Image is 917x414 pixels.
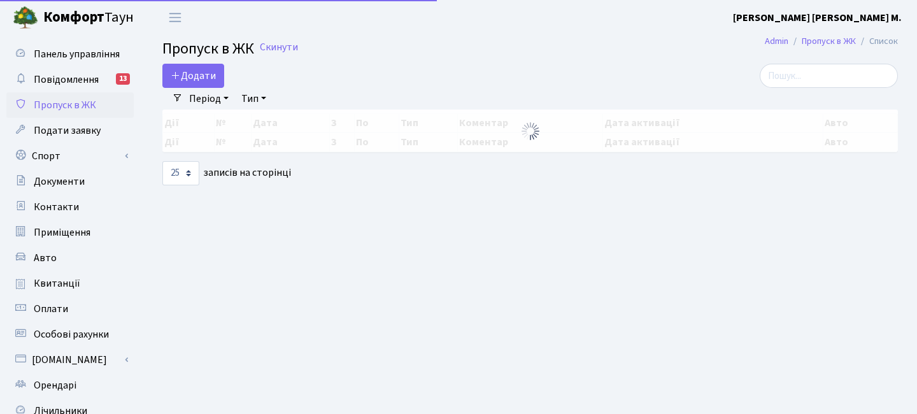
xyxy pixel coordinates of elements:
span: Подати заявку [34,124,101,138]
a: Документи [6,169,134,194]
a: Контакти [6,194,134,220]
span: Додати [171,69,216,83]
a: Скинути [260,41,298,54]
a: Admin [765,34,788,48]
a: Приміщення [6,220,134,245]
span: Контакти [34,200,79,214]
span: Особові рахунки [34,327,109,341]
nav: breadcrumb [746,28,917,55]
label: записів на сторінці [162,161,291,185]
li: Список [856,34,898,48]
input: Пошук... [760,64,898,88]
span: Оплати [34,302,68,316]
a: Орендарі [6,373,134,398]
a: Пропуск в ЖК [802,34,856,48]
button: Переключити навігацію [159,7,191,28]
a: Квитанції [6,271,134,296]
img: Обробка... [520,121,541,141]
a: Тип [236,88,271,110]
span: Пропуск в ЖК [162,38,254,60]
a: Оплати [6,296,134,322]
span: Таун [43,7,134,29]
a: Авто [6,245,134,271]
select: записів на сторінці [162,161,199,185]
a: Панель управління [6,41,134,67]
span: Орендарі [34,378,76,392]
a: [PERSON_NAME] [PERSON_NAME] М. [733,10,902,25]
span: Документи [34,175,85,189]
a: Повідомлення13 [6,67,134,92]
img: logo.png [13,5,38,31]
div: 13 [116,73,130,85]
b: Комфорт [43,7,104,27]
a: [DOMAIN_NAME] [6,347,134,373]
a: Пропуск в ЖК [6,92,134,118]
a: Подати заявку [6,118,134,143]
span: Приміщення [34,225,90,239]
span: Пропуск в ЖК [34,98,96,112]
a: Період [184,88,234,110]
span: Квитанції [34,276,80,290]
a: Додати [162,64,224,88]
span: Авто [34,251,57,265]
span: Повідомлення [34,73,99,87]
span: Панель управління [34,47,120,61]
a: Особові рахунки [6,322,134,347]
a: Спорт [6,143,134,169]
b: [PERSON_NAME] [PERSON_NAME] М. [733,11,902,25]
